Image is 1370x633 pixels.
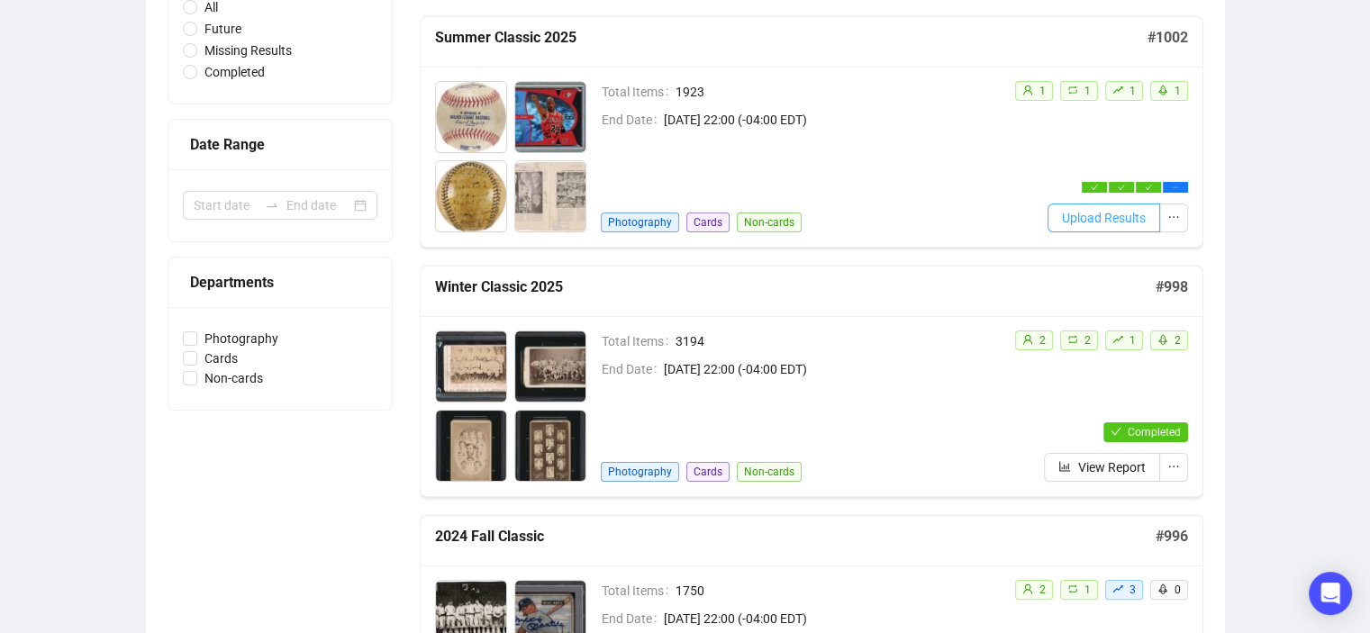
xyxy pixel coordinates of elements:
span: rocket [1157,334,1168,345]
span: Completed [1128,426,1181,439]
span: End Date [602,609,664,628]
span: 0 [1175,583,1181,596]
div: Date Range [190,133,370,156]
button: View Report [1044,453,1160,482]
span: 2 [1175,334,1181,347]
span: retweet [1067,334,1078,345]
img: 4_1.jpg [515,411,585,481]
span: [DATE] 22:00 (-04:00 EDT) [664,359,1000,379]
span: 1 [1130,85,1136,97]
a: Winter Classic 2025#998Total Items3194End Date[DATE] 22:00 (-04:00 EDT)PhotographyCardsNon-cardsu... [420,266,1203,497]
span: 1 [1084,583,1091,596]
span: check [1145,184,1152,191]
span: retweet [1067,583,1078,594]
span: Photography [601,213,679,232]
h5: 2024 Fall Classic [435,526,1156,547]
span: Cards [686,462,730,482]
span: 1923 [676,82,1000,102]
span: Total Items [602,331,676,351]
span: 2 [1039,334,1046,347]
div: Open Intercom Messenger [1309,572,1352,615]
span: Total Items [602,82,676,102]
span: check [1091,184,1098,191]
span: Total Items [602,581,676,601]
span: ellipsis [1167,460,1180,473]
span: 1 [1130,334,1136,347]
img: 3_1.jpg [436,161,506,231]
img: 1_1.jpg [436,82,506,152]
h5: # 998 [1156,276,1188,298]
span: 3194 [676,331,1000,351]
input: End date [286,195,350,215]
img: 2_1.jpg [515,82,585,152]
span: 1 [1039,85,1046,97]
span: 1 [1084,85,1091,97]
span: rocket [1157,85,1168,95]
span: [DATE] 22:00 (-04:00 EDT) [664,110,1000,130]
span: Missing Results [197,41,299,60]
span: rise [1112,85,1123,95]
span: swap-right [265,198,279,213]
img: 3_1.jpg [436,411,506,481]
button: Upload Results [1048,203,1160,232]
span: 2 [1039,583,1046,596]
span: [DATE] 22:00 (-04:00 EDT) [664,609,1000,628]
span: End Date [602,359,664,379]
h5: # 996 [1156,526,1188,547]
span: rise [1112,334,1123,345]
span: 1750 [676,581,1000,601]
h5: # 1002 [1148,27,1188,49]
span: 2 [1084,334,1091,347]
img: 2_1.jpg [515,331,585,402]
div: Departments [190,271,370,294]
span: check [1118,184,1125,191]
span: Photography [601,462,679,482]
span: user [1022,583,1033,594]
span: Completed [197,62,272,82]
a: Summer Classic 2025#1002Total Items1923End Date[DATE] 22:00 (-04:00 EDT)PhotographyCardsNon-cards... [420,16,1203,248]
span: Non-cards [737,462,802,482]
span: View Report [1078,457,1146,477]
span: Upload Results [1062,208,1146,228]
span: rocket [1157,583,1168,594]
span: ellipsis [1172,184,1179,191]
span: Cards [197,348,245,368]
span: check [1111,426,1121,437]
h5: Summer Classic 2025 [435,27,1148,49]
span: 1 [1175,85,1181,97]
img: 4_1.jpg [515,161,585,231]
span: Photography [197,329,286,348]
span: retweet [1067,85,1078,95]
img: 1_1.jpg [436,331,506,402]
h5: Winter Classic 2025 [435,276,1156,298]
span: ellipsis [1167,211,1180,223]
span: user [1022,85,1033,95]
span: End Date [602,110,664,130]
span: Non-cards [737,213,802,232]
input: Start date [194,195,258,215]
span: bar-chart [1058,460,1071,473]
span: user [1022,334,1033,345]
span: Cards [686,213,730,232]
span: to [265,198,279,213]
span: Non-cards [197,368,270,388]
span: Future [197,19,249,39]
span: rise [1112,583,1123,594]
span: 3 [1130,583,1136,596]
